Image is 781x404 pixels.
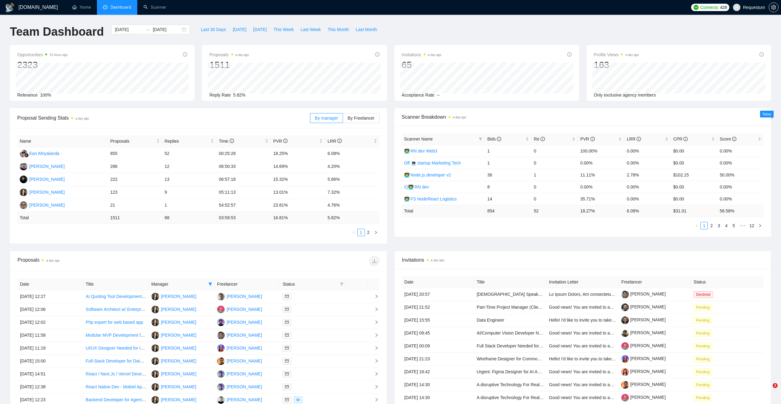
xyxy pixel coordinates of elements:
[694,5,698,10] img: upwork-logo.png
[694,318,715,323] a: Pending
[271,173,325,186] td: 15.32%
[271,186,325,199] td: 13.01%
[20,163,27,170] img: VL
[17,59,68,71] div: 2323
[485,169,531,181] td: 36
[453,116,466,119] time: a day ago
[328,139,342,144] span: LRR
[683,137,688,141] span: info-circle
[209,59,249,71] div: 1511
[151,383,159,391] img: SO
[637,137,641,141] span: info-circle
[161,332,196,339] div: [PERSON_NAME]
[695,224,698,228] span: left
[161,306,196,313] div: [PERSON_NAME]
[217,370,225,378] img: MP
[283,139,288,143] span: info-circle
[477,382,553,387] a: A disruptive Technology For Real Estate
[621,342,629,350] img: c1eXUdwHc_WaOcbpPFtMJupqop6zdMumv1o7qBBEoYRQ7Y2b-PMuosOa1Pnj0gGm9V
[694,317,712,324] span: Pending
[72,5,91,10] a: homeHome
[20,201,27,209] img: IK
[151,371,196,376] a: SO[PERSON_NAME]
[531,145,578,157] td: 0
[477,369,602,374] a: Urgent: Figma Designer for AI App Builder Platform (Start [DATE])
[732,137,736,141] span: info-circle
[161,396,196,403] div: [PERSON_NAME]
[50,53,67,57] time: 15 hours ago
[337,139,342,143] span: info-circle
[216,147,271,160] td: 00:25:28
[477,395,553,400] a: A disruptive Technology For Real Estate
[227,370,262,377] div: [PERSON_NAME]
[20,189,65,194] a: SO[PERSON_NAME]
[694,305,715,310] a: Pending
[531,169,578,181] td: 1
[209,51,249,58] span: Proposals
[720,4,727,11] span: 428
[217,371,262,376] a: MP[PERSON_NAME]
[151,396,159,404] img: SO
[24,153,29,157] img: gigradar-bm.png
[404,184,429,189] a: /()👨‍💻 RN dev
[402,113,764,121] span: Scanner Breakdown
[700,4,719,11] span: Connects:
[151,332,196,337] a: SO[PERSON_NAME]
[300,26,321,33] span: Last Week
[497,137,501,141] span: info-circle
[86,294,195,299] a: AI Quoting Tool Development for Home Service Business
[621,316,629,324] img: c1uK-zLRnIK1OzJRipxzIRiNB5Tfw2rJk1jOW8n6Q3bKc9WoCYUMTnlPSaS8DkwKUH
[208,282,212,286] span: filter
[671,181,717,193] td: $0.00
[297,25,324,34] button: Last Week
[773,383,778,388] span: 2
[115,26,143,33] input: Start date
[594,93,656,97] span: Only exclusive agency members
[578,157,624,169] td: 0.00%
[694,394,712,401] span: Pending
[328,26,349,33] span: This Month
[428,53,441,57] time: a day ago
[624,157,671,169] td: 0.00%
[273,26,294,33] span: This Week
[227,345,262,351] div: [PERSON_NAME]
[402,93,435,97] span: Acceptance Rate
[151,294,196,299] a: SO[PERSON_NAME]
[151,370,159,378] img: SO
[325,147,380,160] td: 6.08%
[151,307,196,311] a: SO[PERSON_NAME]
[145,27,150,32] span: swap-right
[694,343,715,348] a: Pending
[372,229,380,236] button: right
[217,396,225,404] img: SB
[621,368,629,376] img: c1HaziVVVbnu0c2NasnjezSb6LXOIoutgjUNJZcFsvBUdEjYzUEv1Nryfg08A2i7jD
[759,52,764,57] span: info-circle
[151,344,159,352] img: SO
[339,279,345,289] span: filter
[162,173,216,186] td: 13
[20,164,65,168] a: VL[PERSON_NAME]
[108,173,162,186] td: 222
[217,344,225,352] img: IP
[110,138,155,145] span: Proposals
[209,93,231,97] span: Reply Rate
[86,320,143,325] a: Php expert for web based app
[477,331,662,335] a: AI/Computer Vision Developer Needed to Build MVP for Sports Analytics (Pickleball/Table Tennis)
[580,137,595,141] span: PVR
[340,282,344,286] span: filter
[227,332,262,339] div: [PERSON_NAME]
[534,137,545,141] span: Re
[730,222,737,229] li: 5
[217,332,262,337] a: AK[PERSON_NAME]
[161,370,196,377] div: [PERSON_NAME]
[404,172,451,177] a: 👨‍💻 Node.js developer v2
[217,307,262,311] a: DB[PERSON_NAME]
[578,169,624,181] td: 11.11%
[694,395,715,400] a: Pending
[29,176,65,183] div: [PERSON_NAME]
[236,53,249,57] time: a day ago
[324,25,352,34] button: This Month
[717,145,764,157] td: 0.00%
[143,5,166,10] a: searchScanner
[207,279,213,289] span: filter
